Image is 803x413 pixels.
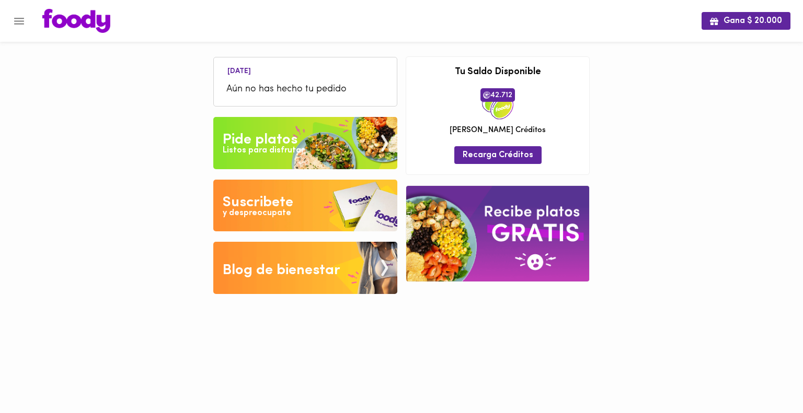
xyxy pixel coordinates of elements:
span: [PERSON_NAME] Créditos [450,125,546,136]
img: Blog de bienestar [213,242,397,294]
span: 42.712 [480,88,515,102]
button: Recarga Créditos [454,146,542,163]
div: Suscribete [223,192,293,213]
img: Pide un Platos [213,117,397,169]
button: Gana $ 20.000 [702,12,790,29]
img: foody-creditos.png [483,91,490,99]
span: Recarga Créditos [463,150,533,160]
img: referral-banner.png [406,186,589,281]
img: Disfruta bajar de peso [213,180,397,232]
div: Pide platos [223,129,297,150]
div: Blog de bienestar [223,260,340,281]
li: [DATE] [219,65,259,75]
button: Menu [6,8,32,34]
img: credits-package.png [482,88,513,120]
span: Gana $ 20.000 [710,16,782,26]
span: Aún no has hecho tu pedido [226,82,384,97]
iframe: Messagebird Livechat Widget [742,352,793,403]
div: y despreocupate [223,207,291,219]
h3: Tu Saldo Disponible [414,67,581,78]
img: logo.png [42,9,110,33]
div: Listos para disfrutar [223,145,304,157]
